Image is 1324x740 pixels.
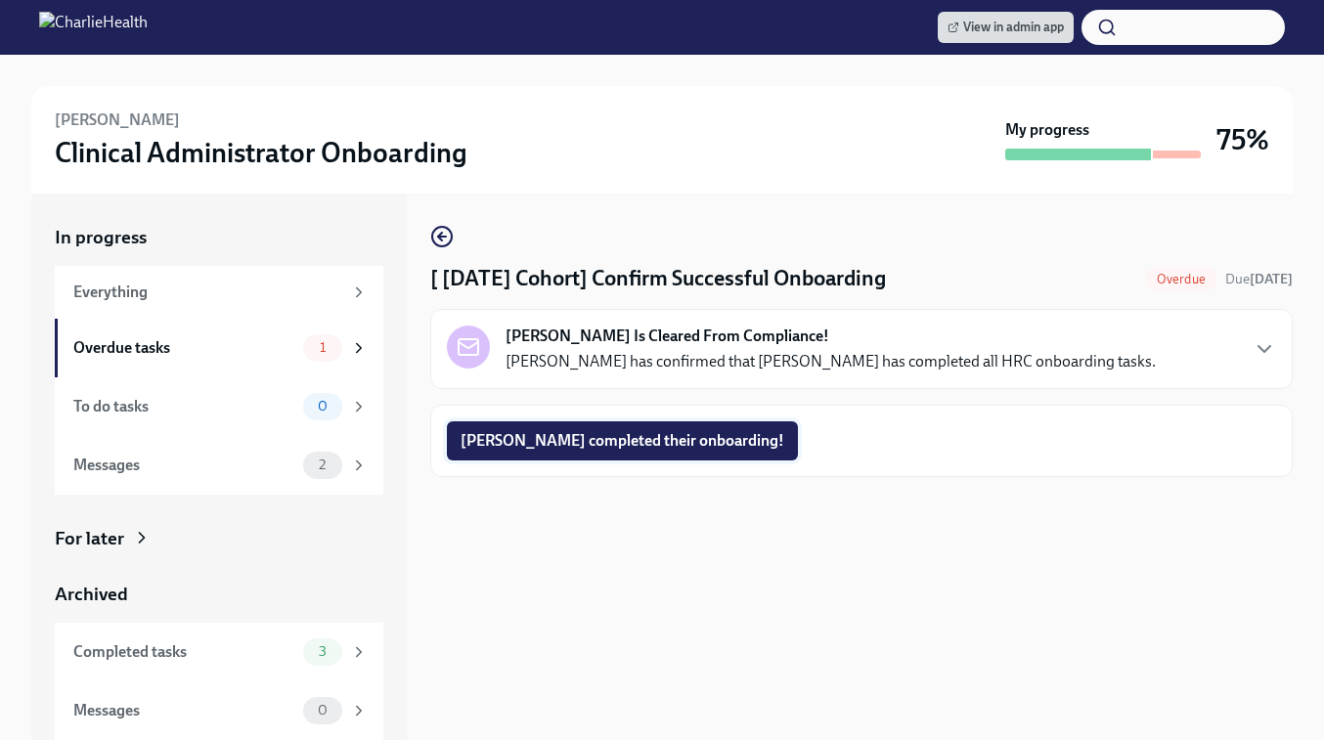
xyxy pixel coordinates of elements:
div: Overdue tasks [73,337,295,359]
h6: [PERSON_NAME] [55,109,180,131]
span: Overdue [1145,272,1217,286]
a: Completed tasks3 [55,623,383,681]
a: To do tasks0 [55,377,383,436]
div: Messages [73,700,295,721]
button: [PERSON_NAME] completed their onboarding! [447,421,798,460]
div: For later [55,526,124,551]
span: September 13th, 2025 10:00 [1225,270,1293,288]
a: Everything [55,266,383,319]
h3: Clinical Administrator Onboarding [55,135,467,170]
h3: 75% [1216,122,1269,157]
p: [PERSON_NAME] has confirmed that [PERSON_NAME] has completed all HRC onboarding tasks. [506,351,1156,372]
span: View in admin app [948,18,1064,37]
a: Messages0 [55,681,383,740]
a: Messages2 [55,436,383,495]
span: 3 [307,644,338,659]
a: View in admin app [938,12,1074,43]
span: Due [1225,271,1293,287]
strong: [DATE] [1250,271,1293,287]
span: 0 [306,399,339,414]
div: To do tasks [73,396,295,417]
strong: My progress [1005,119,1089,141]
h4: [ [DATE] Cohort] Confirm Successful Onboarding [430,264,886,293]
span: 0 [306,703,339,718]
span: [PERSON_NAME] completed their onboarding! [461,431,784,451]
span: 2 [307,457,337,472]
div: Completed tasks [73,641,295,663]
a: Overdue tasks1 [55,319,383,377]
strong: [PERSON_NAME] Is Cleared From Compliance! [506,326,829,347]
a: In progress [55,225,383,250]
div: Everything [73,282,342,303]
a: For later [55,526,383,551]
a: Archived [55,582,383,607]
img: CharlieHealth [39,12,148,43]
div: Messages [73,455,295,476]
span: 1 [308,340,337,355]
